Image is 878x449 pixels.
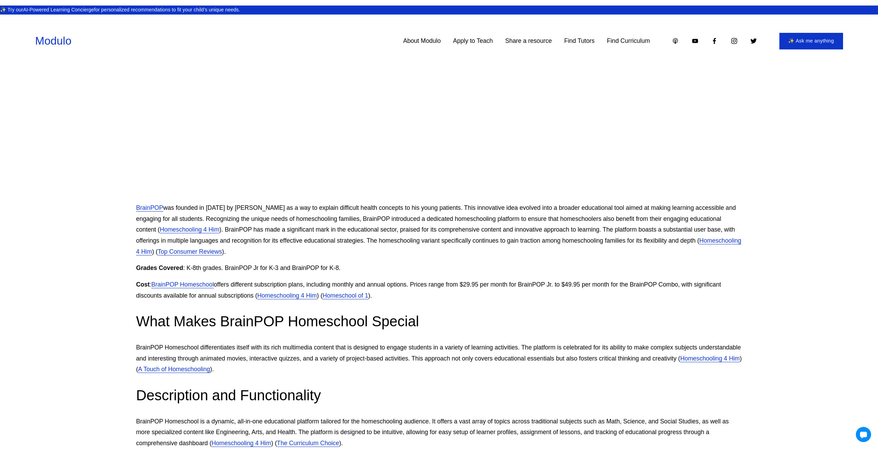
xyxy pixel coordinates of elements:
[731,37,738,45] a: Instagram
[323,292,368,299] a: Homeschool of 1
[257,292,317,299] a: Homeschooling 4 Him
[158,248,222,255] a: Top Consumer Reviews
[136,204,163,211] a: BrainPOP
[136,312,742,331] h2: What Makes BrainPOP Homeschool Special
[779,33,843,49] a: ✨ Ask me anything
[136,203,742,257] p: was founded in [DATE] by [PERSON_NAME] as a way to explain difficult health concepts to his young...
[691,37,699,45] a: YouTube
[607,35,650,47] a: Find Curriculum
[136,386,742,405] h2: Description and Functionality
[136,279,742,301] p: : offers different subscription plans, including monthly and annual options. Prices range from $2...
[136,263,742,274] p: : K-8th grades. BrainPOP Jr for K-3 and BrainPOP for K-8.
[136,264,183,271] strong: Grades Covered
[35,35,71,47] a: Modulo
[277,440,339,447] a: The Curriculum Choice
[136,281,150,288] strong: Cost
[564,35,595,47] a: Find Tutors
[136,416,742,449] p: BrainPOP Homeschool is a dynamic, all-in-one educational platform tailored for the homeschooling ...
[136,237,741,255] a: Homeschooling 4 Him
[453,35,493,47] a: Apply to Teach
[505,35,552,47] a: Share a resource
[151,281,214,288] a: BrainPOP Homeschool
[680,355,740,362] a: Homeschooling 4 Him
[211,440,271,447] a: Homeschooling 4 Him
[136,342,742,375] p: BrainPOP Homeschool differentiates itself with its rich multimedia content that is designed to en...
[750,37,757,45] a: Twitter
[672,37,679,45] a: Apple Podcasts
[23,7,94,12] a: AI-Powered Learning Concierge
[403,35,441,47] a: About Modulo
[160,226,219,233] a: Homeschooling 4 Him
[711,37,718,45] a: Facebook
[138,366,210,373] a: A Touch of Homeschooling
